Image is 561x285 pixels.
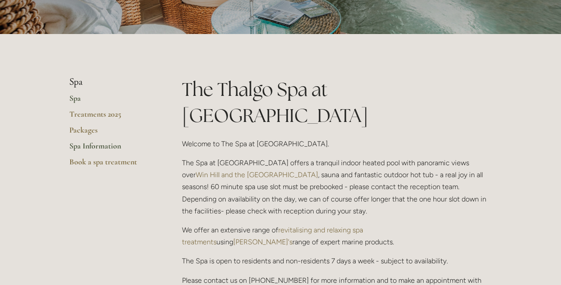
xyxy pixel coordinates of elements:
[69,141,154,157] a: Spa Information
[69,125,154,141] a: Packages
[233,238,292,246] a: [PERSON_NAME]'s
[182,224,492,248] p: We offer an extensive range of using range of expert marine products.
[182,157,492,217] p: The Spa at [GEOGRAPHIC_DATA] offers a tranquil indoor heated pool with panoramic views over , sau...
[182,138,492,150] p: Welcome to The Spa at [GEOGRAPHIC_DATA].
[69,76,154,88] li: Spa
[69,93,154,109] a: Spa
[69,157,154,173] a: Book a spa treatment
[196,171,318,179] a: Win Hill and the [GEOGRAPHIC_DATA]
[69,109,154,125] a: Treatments 2025
[182,255,492,267] p: The Spa is open to residents and non-residents 7 days a week - subject to availability.
[182,76,492,129] h1: The Thalgo Spa at [GEOGRAPHIC_DATA]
